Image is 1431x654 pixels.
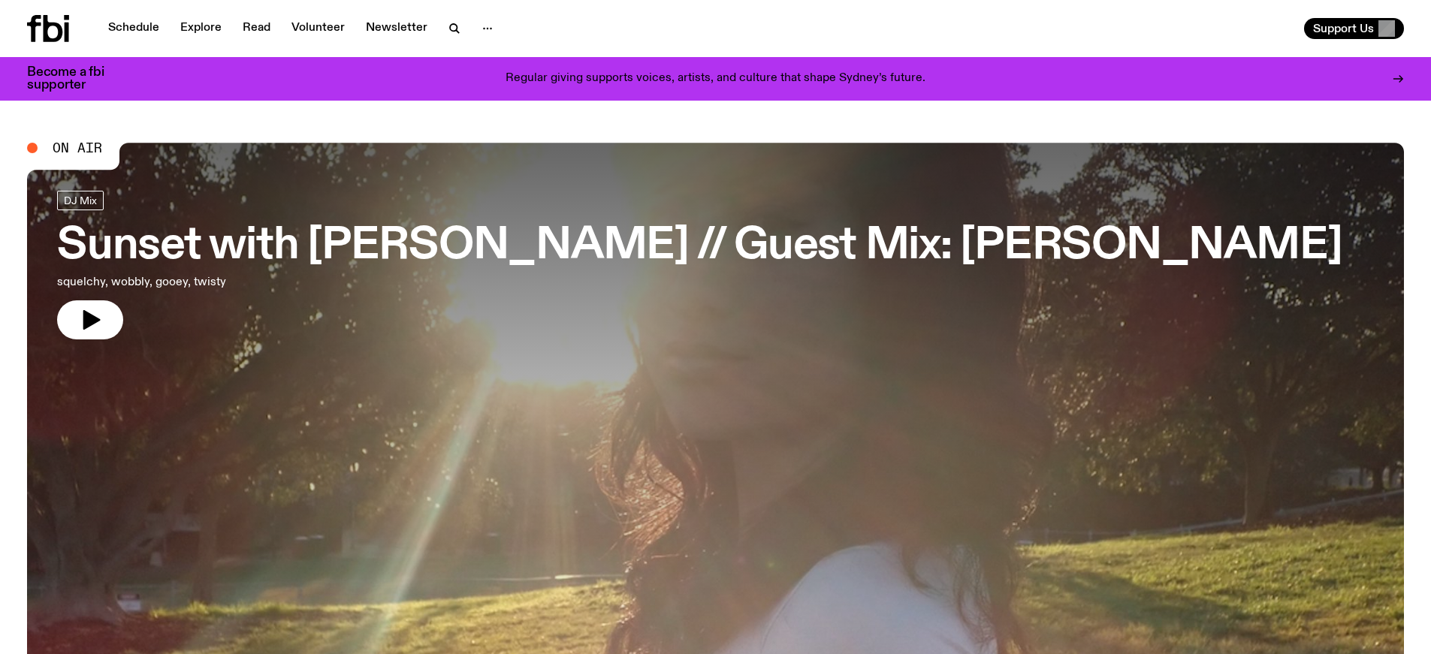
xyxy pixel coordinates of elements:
[99,18,168,39] a: Schedule
[57,191,1342,339] a: Sunset with [PERSON_NAME] // Guest Mix: [PERSON_NAME]squelchy, wobbly, gooey, twisty
[53,141,102,155] span: On Air
[171,18,231,39] a: Explore
[1304,18,1404,39] button: Support Us
[57,191,104,210] a: DJ Mix
[357,18,436,39] a: Newsletter
[57,273,442,291] p: squelchy, wobbly, gooey, twisty
[57,225,1342,267] h3: Sunset with [PERSON_NAME] // Guest Mix: [PERSON_NAME]
[234,18,279,39] a: Read
[282,18,354,39] a: Volunteer
[506,72,925,86] p: Regular giving supports voices, artists, and culture that shape Sydney’s future.
[64,194,97,206] span: DJ Mix
[27,66,123,92] h3: Become a fbi supporter
[1313,22,1374,35] span: Support Us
